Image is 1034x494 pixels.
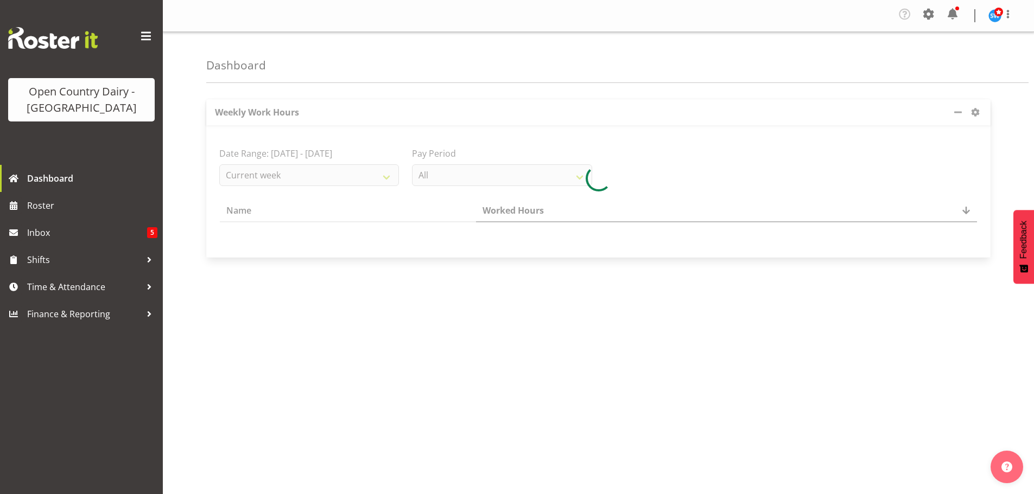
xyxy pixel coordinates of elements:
span: 5 [147,227,157,238]
img: Rosterit website logo [8,27,98,49]
button: Feedback - Show survey [1013,210,1034,284]
div: Open Country Dairy - [GEOGRAPHIC_DATA] [19,84,144,116]
span: Dashboard [27,170,157,187]
span: Time & Attendance [27,279,141,295]
img: steve-webb7510.jpg [988,9,1001,22]
span: Roster [27,197,157,214]
h4: Dashboard [206,59,266,72]
img: help-xxl-2.png [1001,461,1012,472]
span: Shifts [27,252,141,268]
span: Finance & Reporting [27,306,141,322]
span: Feedback [1019,221,1029,259]
span: Inbox [27,224,147,241]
